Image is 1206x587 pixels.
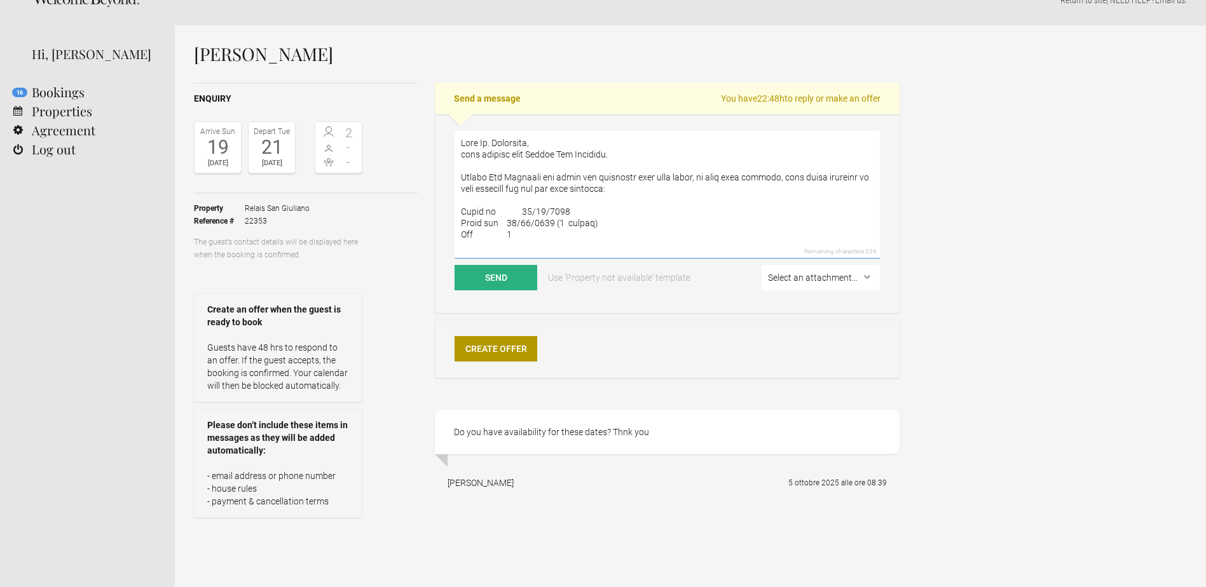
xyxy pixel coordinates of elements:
h2: Enquiry [194,92,418,105]
div: Depart Tue [252,125,292,138]
flynt-date-display: 5 ottobre 2025 alle ore 08:39 [788,478,887,487]
div: [PERSON_NAME] [448,476,514,489]
flynt-countdown: 22:48h [757,93,785,104]
div: [DATE] [198,157,238,170]
div: 19 [198,138,238,157]
div: Arrive Sun [198,125,238,138]
span: - [339,156,359,168]
button: Send [455,265,537,290]
p: - email address or phone number - house rules - payment & cancellation terms [207,469,349,508]
strong: Property [194,202,245,215]
a: Create Offer [455,336,537,361]
strong: Reference # [194,215,245,227]
span: You have to reply or make an offer [721,92,881,105]
span: 2 [339,126,359,139]
h1: [PERSON_NAME] [194,44,900,64]
strong: Please don’t include these items in messages as they will be added automatically: [207,419,349,457]
a: Use 'Property not available' template [539,265,699,290]
h2: Send a message [435,83,900,114]
span: 22353 [245,215,310,227]
div: Do you have availability for these dates? Thnk you [435,410,900,454]
div: 21 [252,138,292,157]
div: [DATE] [252,157,292,170]
p: Guests have 48 hrs to respond to an offer. If the guest accepts, the booking is confirmed. Your c... [207,341,349,392]
span: Relais San Giuliano [245,202,310,215]
div: Hi, [PERSON_NAME] [32,44,156,64]
flynt-notification-badge: 16 [12,88,27,97]
strong: Create an offer when the guest is ready to book [207,303,349,328]
span: - [339,141,359,154]
p: The guest’s contact details will be displayed here when the booking is confirmed. [194,236,362,261]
